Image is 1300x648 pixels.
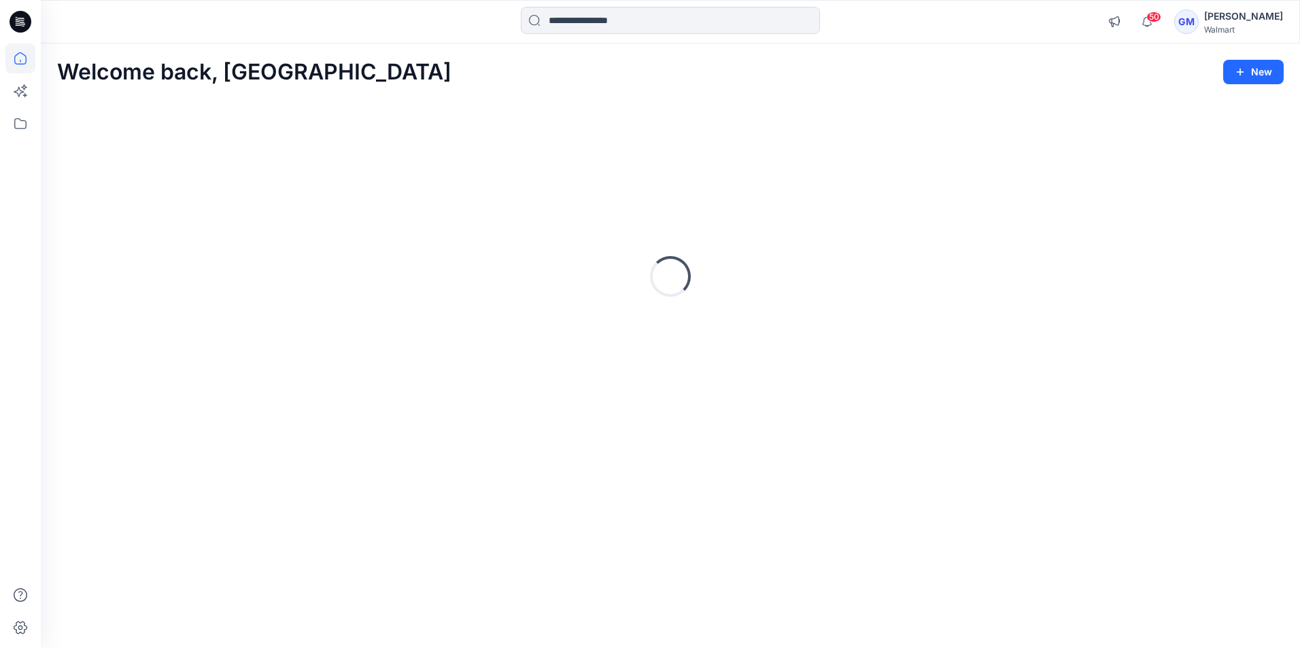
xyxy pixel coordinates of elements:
[1204,24,1283,35] div: Walmart
[1204,8,1283,24] div: [PERSON_NAME]
[1146,12,1161,22] span: 50
[1174,10,1199,34] div: GM
[57,60,451,85] h2: Welcome back, [GEOGRAPHIC_DATA]
[1223,60,1284,84] button: New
